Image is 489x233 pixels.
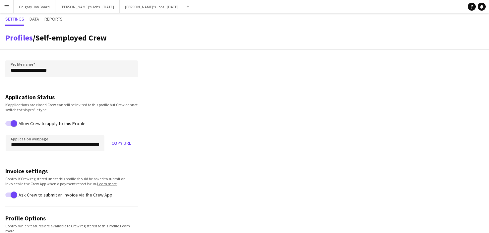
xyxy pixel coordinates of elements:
[5,17,24,21] span: Settings
[30,17,39,21] span: Data
[5,176,138,186] div: Control if Crew registered under this profile should be asked to submit an invoice via the Crew A...
[5,214,138,222] h3: Profile Options
[14,0,55,13] button: Calgary Job Board
[35,33,107,43] span: Self-employed Crew
[55,0,120,13] button: [PERSON_NAME]'s Jobs - [DATE]
[120,0,184,13] button: [PERSON_NAME]'s Jobs - [DATE]
[105,135,138,151] button: Copy URL
[44,17,63,21] span: Reports
[17,192,112,197] label: Ask Crew to submit an invoice via the Crew App
[97,181,117,186] a: Learn more
[5,167,138,175] h3: Invoice settings
[5,102,138,112] div: If applications are closed Crew can still be invited to this profile but Crew cannot switch to th...
[5,33,33,43] a: Profiles
[5,93,138,101] h3: Application Status
[17,121,86,126] label: Allow Crew to apply to this Profile
[5,33,107,43] h1: /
